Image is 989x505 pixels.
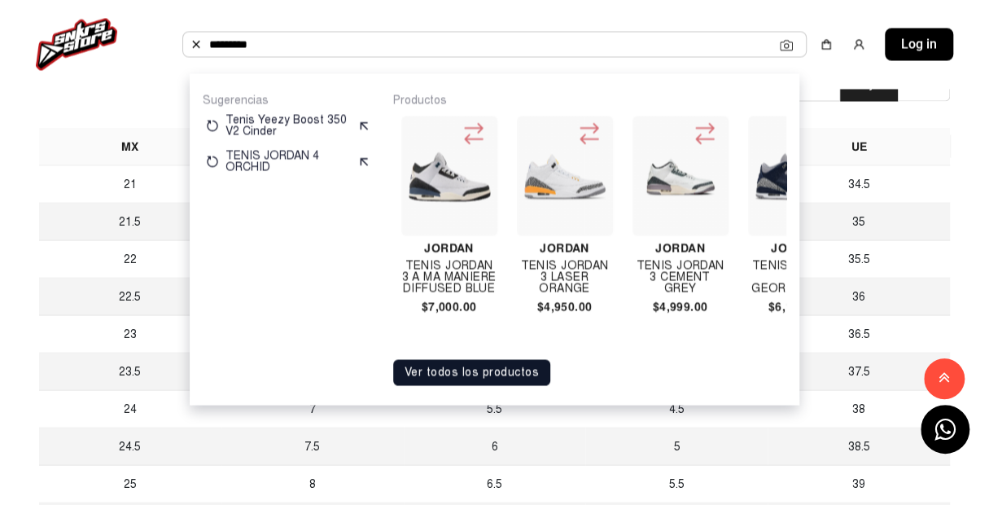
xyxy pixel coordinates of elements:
[632,301,729,312] h4: $4,999.00
[39,390,221,428] td: 24
[36,18,117,70] img: logo
[901,34,937,54] span: Log in
[632,242,729,253] h4: Jordan
[357,155,370,168] img: suggest.svg
[401,260,497,294] h4: TENIS JORDAN 3 A MA MANIERE DIFFUSED BLUE
[393,93,786,108] p: Productos
[768,240,950,278] td: 35.5
[517,242,613,253] h4: Jordan
[768,428,950,465] td: 38.5
[768,353,950,390] td: 37.5
[221,465,404,503] td: 8
[39,278,221,315] td: 22.5
[404,390,586,428] td: 5.5
[408,134,491,217] img: TENIS JORDAN 3 A MA MANIERE DIFFUSED BLUE
[768,165,950,203] td: 34.5
[768,315,950,353] td: 36.5
[585,465,768,503] td: 5.5
[820,37,833,50] img: shopping
[768,465,950,503] td: 39
[404,428,586,465] td: 6
[755,134,838,217] img: Tenis Jordan 3 Georgetown
[39,240,221,278] td: 22
[357,119,370,132] img: suggest.svg
[206,155,219,168] img: restart.svg
[748,242,844,253] h4: Jordan
[632,260,729,294] h4: TENIS JORDAN 3 CEMENT GREY
[768,390,950,428] td: 38
[585,390,768,428] td: 4.5
[225,150,351,173] p: TENIS JORDAN 4 ORCHID
[768,127,950,165] th: UE
[768,278,950,315] td: 36
[39,203,221,240] td: 21.5
[393,359,551,385] button: Ver todos los productos
[206,119,219,132] img: restart.svg
[401,301,497,312] h4: $7,000.00
[748,260,844,294] h4: Tenis Jordan 3 Georgetown
[401,242,497,253] h4: Jordan
[221,428,404,465] td: 7.5
[203,93,374,108] p: Sugerencias
[517,301,613,312] h4: $4,950.00
[852,37,865,50] img: user
[39,127,221,165] th: MX
[39,465,221,503] td: 25
[523,134,606,217] img: Tenis Jordan 3 Laser Orange
[639,134,722,217] img: TENIS JORDAN 3 CEMENT GREY
[225,114,351,137] p: Tenis Yeezy Boost 350 V2 Cinder
[780,38,793,51] img: Cámara
[39,165,221,203] td: 21
[190,37,203,50] img: Buscar
[768,203,950,240] td: 35
[585,428,768,465] td: 5
[39,315,221,353] td: 23
[517,260,613,294] h4: Tenis Jordan 3 Laser Orange
[39,353,221,390] td: 23.5
[221,390,404,428] td: 7
[404,465,586,503] td: 6.5
[748,301,844,312] h4: $6,101.00
[39,428,221,465] td: 24.5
